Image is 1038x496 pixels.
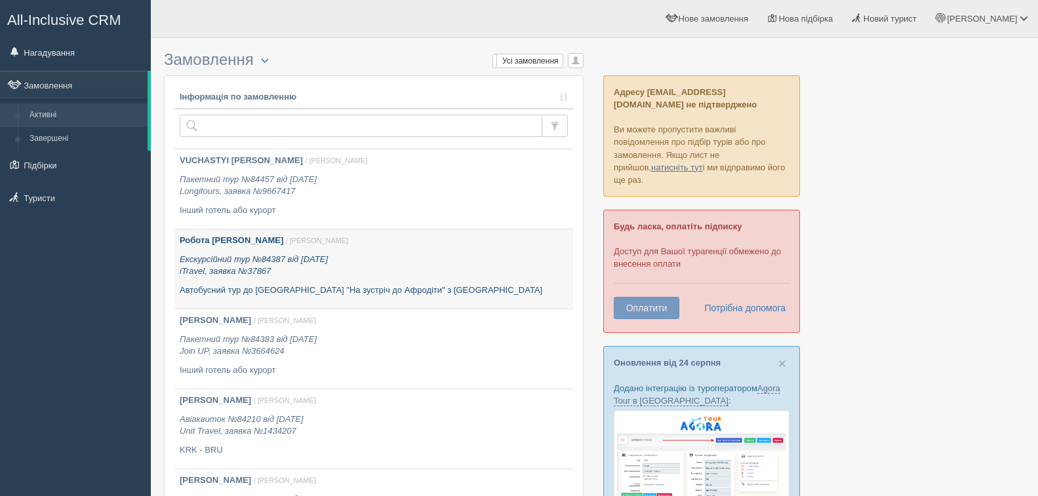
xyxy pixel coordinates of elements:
i: Авіаквиток №84210 від [DATE] Unit Travel, заявка №1434207 [180,414,304,436]
b: Будь ласка, оплатіть підписку [614,221,742,231]
p: Ви можете пропустити важливі повідомлення про підбір турів або про замовлення. Якщо лист не прийш... [603,75,800,197]
a: Завершені [24,127,148,151]
span: All-Inclusive CRM [7,12,121,28]
label: Усі замовлення [493,54,563,67]
p: Інший готель або курорт [180,204,568,217]
a: Інформація по замовленню [180,91,568,104]
a: Активні [24,104,148,127]
p: Додано інтеграцію із туроператором : [614,382,789,407]
a: Agora Tour в [GEOGRAPHIC_DATA] [614,383,780,406]
b: Робота [PERSON_NAME] [180,235,283,245]
p: Автобусний тур до [GEOGRAPHIC_DATA] "На зустріч до Афродіти" з [GEOGRAPHIC_DATA] [180,284,568,297]
span: / [PERSON_NAME] [254,316,316,324]
span: / [PERSON_NAME] [305,157,367,164]
b: Адресу [EMAIL_ADDRESS][DOMAIN_NAME] не підтверджено [614,87,757,109]
p: KRK - BRU [180,444,568,457]
a: All-Inclusive CRM [1,1,150,37]
a: натисніть тут [651,162,703,172]
b: VUCHASTYI [PERSON_NAME] [180,155,303,165]
span: Нове замовлення [679,14,748,24]
a: [PERSON_NAME] / [PERSON_NAME] Пакетний тур №84383 від [DATE]Join UP, заявка №3664624 Інший готель... [174,309,573,389]
i: Пакетний тур №84383 від [DATE] Join UP, заявка №3664624 [180,334,317,356]
a: [PERSON_NAME] / [PERSON_NAME] Авіаквиток №84210 від [DATE]Unit Travel, заявка №1434207 KRK - BRU [174,389,573,468]
a: Робота [PERSON_NAME] / [PERSON_NAME] Екскурсійний тур №84387 від [DATE]iTravel, заявка №37867 Авт... [174,229,573,309]
b: [PERSON_NAME] [180,395,251,405]
button: Оплатити [614,297,679,319]
span: Новий турист [864,14,917,24]
a: Оновлення від 24 серпня [614,358,721,368]
span: / [PERSON_NAME] [254,396,316,404]
button: Close [778,356,786,370]
b: [PERSON_NAME] [180,475,251,485]
p: Інший готель або курорт [180,364,568,377]
span: / [PERSON_NAME] [254,476,316,484]
b: [PERSON_NAME] [180,315,251,325]
span: × [778,356,786,371]
i: Пакетний тур №84457 від [DATE] Longitours, заявка №9667417 [180,174,317,197]
a: Потрібна допомога [696,297,786,319]
span: / [PERSON_NAME] [286,237,348,244]
div: Доступ для Вашої турагенції обмежено до внесення оплати [603,210,800,333]
span: Нова підбірка [779,14,833,24]
h3: Замовлення [164,51,584,69]
i: Екскурсійний тур №84387 від [DATE] iTravel, заявка №37867 [180,254,328,277]
input: Пошук за номером замовлення, ПІБ або паспортом туриста [180,115,542,137]
a: VUCHASTYI [PERSON_NAME] / [PERSON_NAME] Пакетний тур №84457 від [DATE]Longitours, заявка №9667417... [174,149,573,229]
span: [PERSON_NAME] [947,14,1017,24]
